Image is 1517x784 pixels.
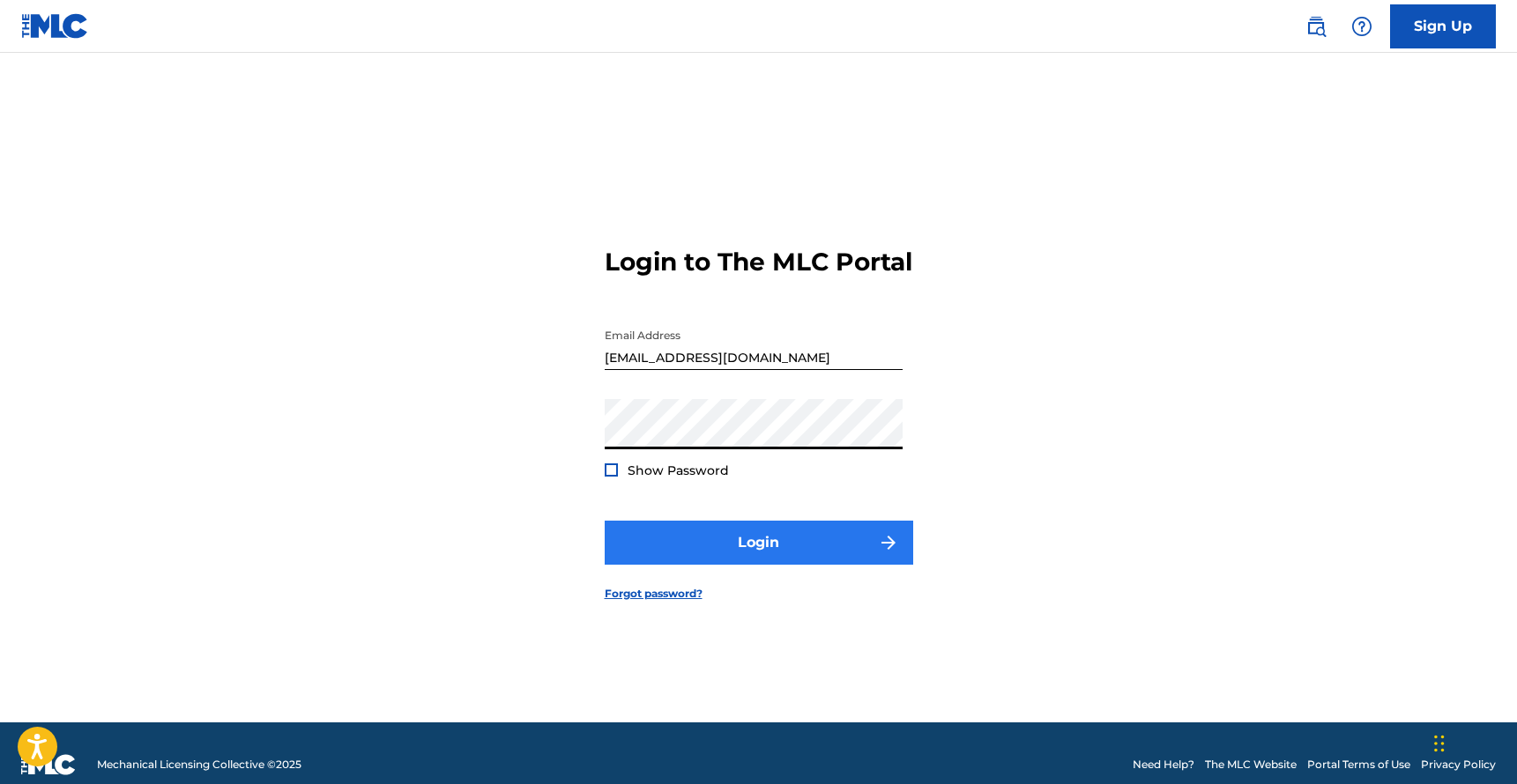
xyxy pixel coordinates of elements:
[1351,16,1372,37] img: help
[1305,16,1327,37] img: search
[1307,757,1410,773] a: Portal Terms of Use
[1390,4,1496,48] a: Sign Up
[605,586,703,602] a: Forgot password?
[1344,9,1379,44] div: Help
[605,247,912,277] h3: Login to The MLC Portal
[1133,757,1194,773] a: Need Help?
[1205,757,1297,773] a: The MLC Website
[1429,699,1517,784] iframe: Chat Widget
[1434,717,1445,770] div: Drag
[605,521,913,565] button: Login
[628,462,729,478] span: Show Password
[1298,9,1334,44] a: Public Search
[97,757,301,773] span: Mechanical Licensing Collective © 2025
[21,13,89,39] img: MLC Logo
[21,754,76,775] img: logo
[878,532,899,553] img: f7272a7cc735f4ea7f67.svg
[1421,757,1496,773] a: Privacy Policy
